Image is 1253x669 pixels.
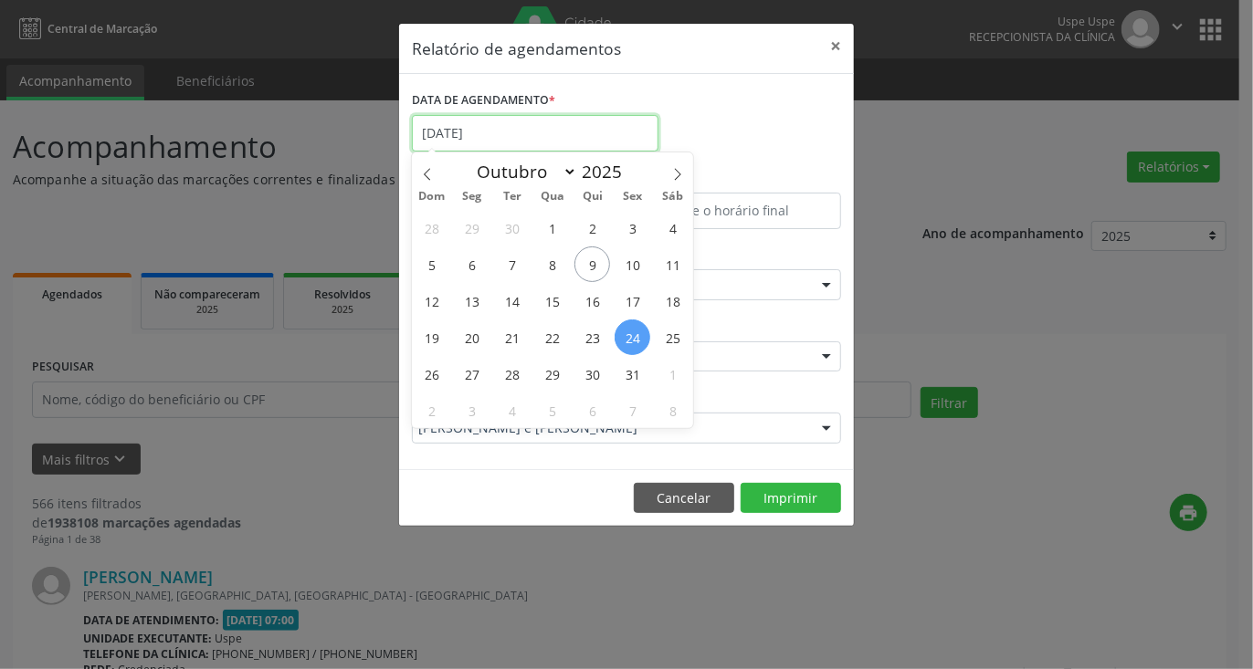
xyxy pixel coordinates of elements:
[574,356,610,392] span: Outubro 30, 2025
[495,246,531,282] span: Outubro 7, 2025
[655,246,690,282] span: Outubro 11, 2025
[532,191,573,203] span: Qua
[455,356,490,392] span: Outubro 27, 2025
[655,283,690,319] span: Outubro 18, 2025
[495,283,531,319] span: Outubro 14, 2025
[577,160,637,183] input: Year
[412,87,555,115] label: DATA DE AGENDAMENTO
[492,191,532,203] span: Ter
[455,283,490,319] span: Outubro 13, 2025
[412,37,621,60] h5: Relatório de agendamentos
[615,246,650,282] span: Outubro 10, 2025
[535,283,571,319] span: Outubro 15, 2025
[535,319,571,355] span: Outubro 22, 2025
[415,210,450,246] span: Setembro 28, 2025
[741,483,841,514] button: Imprimir
[495,356,531,392] span: Outubro 28, 2025
[415,356,450,392] span: Outubro 26, 2025
[613,191,653,203] span: Sex
[574,246,610,282] span: Outubro 9, 2025
[615,283,650,319] span: Outubro 17, 2025
[495,392,531,428] span: Novembro 4, 2025
[455,392,490,428] span: Novembro 3, 2025
[495,210,531,246] span: Setembro 30, 2025
[535,210,571,246] span: Outubro 1, 2025
[415,246,450,282] span: Outubro 5, 2025
[535,246,571,282] span: Outubro 8, 2025
[574,283,610,319] span: Outubro 16, 2025
[415,392,450,428] span: Novembro 2, 2025
[615,356,650,392] span: Outubro 31, 2025
[574,210,610,246] span: Outubro 2, 2025
[655,392,690,428] span: Novembro 8, 2025
[573,191,613,203] span: Qui
[455,210,490,246] span: Setembro 29, 2025
[634,483,734,514] button: Cancelar
[455,246,490,282] span: Outubro 6, 2025
[655,319,690,355] span: Outubro 25, 2025
[817,24,854,68] button: Close
[415,319,450,355] span: Outubro 19, 2025
[631,164,841,193] label: ATÉ
[412,191,452,203] span: Dom
[415,283,450,319] span: Outubro 12, 2025
[631,193,841,229] input: Selecione o horário final
[655,356,690,392] span: Novembro 1, 2025
[468,159,577,184] select: Month
[495,319,531,355] span: Outubro 21, 2025
[655,210,690,246] span: Outubro 4, 2025
[615,319,650,355] span: Outubro 24, 2025
[615,392,650,428] span: Novembro 7, 2025
[653,191,693,203] span: Sáb
[412,115,658,152] input: Selecione uma data ou intervalo
[455,319,490,355] span: Outubro 20, 2025
[452,191,492,203] span: Seg
[574,319,610,355] span: Outubro 23, 2025
[535,356,571,392] span: Outubro 29, 2025
[535,392,571,428] span: Novembro 5, 2025
[615,210,650,246] span: Outubro 3, 2025
[574,392,610,428] span: Novembro 6, 2025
